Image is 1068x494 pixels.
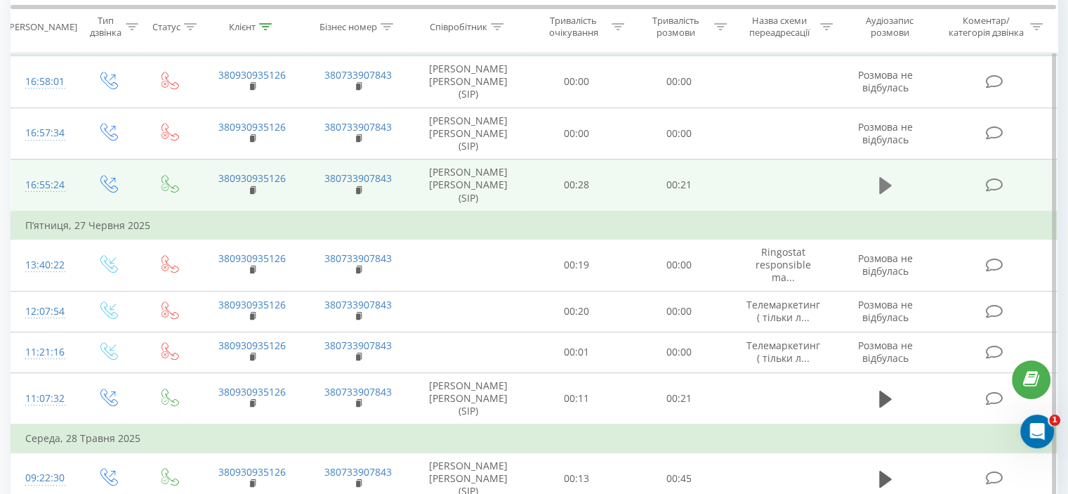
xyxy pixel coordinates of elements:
div: 09:22:30 [25,464,62,492]
div: 16:55:24 [25,171,62,199]
a: 380733907843 [324,465,392,479]
div: Тривалість очікування [539,15,609,39]
span: Телемаркетинг ( тільки л... [746,298,820,324]
a: 380930935126 [218,385,286,398]
a: 380930935126 [218,339,286,352]
a: 380930935126 [218,171,286,185]
div: Коментар/категорія дзвінка [944,15,1027,39]
td: 00:28 [526,160,628,212]
td: [PERSON_NAME] [PERSON_NAME] (SIP) [411,372,526,424]
td: [PERSON_NAME] [PERSON_NAME] (SIP) [411,56,526,108]
div: 13:40:22 [25,252,62,279]
td: 00:00 [628,108,730,160]
td: 00:19 [526,239,628,291]
a: 380733907843 [324,252,392,265]
a: 380733907843 [324,171,392,185]
a: 380930935126 [218,68,286,82]
a: 380930935126 [218,252,286,265]
span: Ringostat responsible ma... [756,245,811,284]
td: 00:20 [526,291,628,332]
div: Клієнт [229,20,256,32]
div: Аудіозапис розмови [849,15,931,39]
td: 00:21 [628,160,730,212]
a: 380733907843 [324,298,392,311]
div: Статус [152,20,180,32]
span: Розмова не відбулась [858,120,913,146]
span: Розмова не відбулась [858,298,913,324]
td: 00:21 [628,372,730,424]
a: 380733907843 [324,68,392,82]
div: 12:07:54 [25,298,62,325]
div: [PERSON_NAME] [6,20,77,32]
span: Розмова не відбулась [858,68,913,94]
td: 00:00 [628,239,730,291]
td: 00:00 [526,108,628,160]
div: Бізнес номер [319,20,377,32]
iframe: Intercom live chat [1020,415,1054,448]
td: П’ятниця, 27 Червня 2025 [11,212,1057,240]
a: 380930935126 [218,120,286,134]
div: Тривалість розмови [640,15,711,39]
div: 11:07:32 [25,385,62,412]
span: Розмова не відбулась [858,339,913,365]
td: [PERSON_NAME] [PERSON_NAME] (SIP) [411,160,526,212]
span: Телемаркетинг ( тільки л... [746,339,820,365]
a: 380930935126 [218,298,286,311]
td: 00:00 [628,332,730,372]
div: Назва схеми переадресації [743,15,817,39]
td: Середа, 28 Травня 2025 [11,424,1057,453]
div: Співробітник [430,20,487,32]
a: 380930935126 [218,465,286,479]
td: 00:11 [526,372,628,424]
a: 380733907843 [324,339,392,352]
span: Розмова не відбулась [858,252,913,278]
td: 00:00 [526,56,628,108]
a: 380733907843 [324,120,392,134]
a: 380733907843 [324,385,392,398]
div: 16:57:34 [25,119,62,147]
td: 00:00 [628,291,730,332]
td: 00:00 [628,56,730,108]
div: 16:58:01 [25,68,62,96]
td: 00:01 [526,332,628,372]
td: [PERSON_NAME] [PERSON_NAME] (SIP) [411,108,526,160]
span: 1 [1049,415,1060,426]
div: 11:21:16 [25,339,62,366]
div: Тип дзвінка [88,15,121,39]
